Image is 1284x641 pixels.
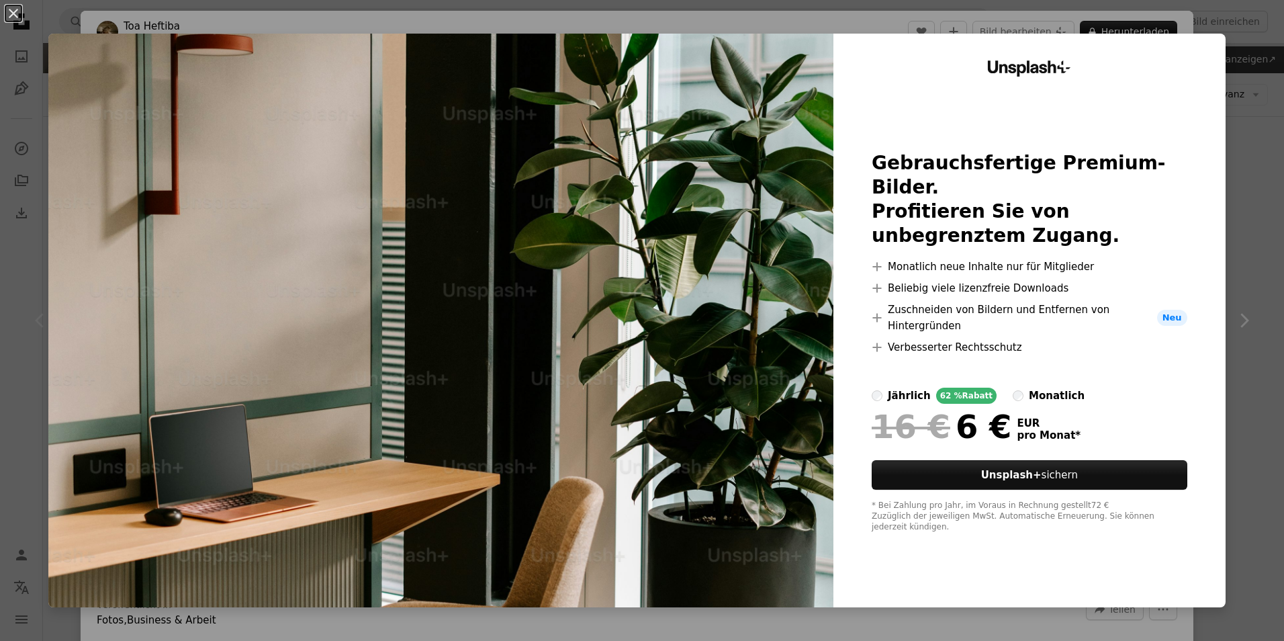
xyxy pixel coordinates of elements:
li: Zuschneiden von Bildern und Entfernen von Hintergründen [872,302,1187,334]
span: pro Monat * [1017,429,1081,441]
strong: Unsplash+ [981,469,1042,481]
input: jährlich62 %Rabatt [872,390,882,401]
div: monatlich [1029,388,1085,404]
div: 62 % Rabatt [936,388,997,404]
div: * Bei Zahlung pro Jahr, im Voraus in Rechnung gestellt 72 € Zuzüglich der jeweiligen MwSt. Automa... [872,501,1187,533]
h2: Gebrauchsfertige Premium-Bilder. Profitieren Sie von unbegrenztem Zugang. [872,151,1187,248]
li: Monatlich neue Inhalte nur für Mitglieder [872,259,1187,275]
div: 6 € [872,409,1011,444]
li: Verbesserter Rechtsschutz [872,339,1187,355]
button: Unsplash+sichern [872,460,1187,490]
input: monatlich [1013,390,1023,401]
span: EUR [1017,417,1081,429]
li: Beliebig viele lizenzfreie Downloads [872,280,1187,296]
div: jährlich [888,388,931,404]
span: Neu [1157,310,1187,326]
span: 16 € [872,409,950,444]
